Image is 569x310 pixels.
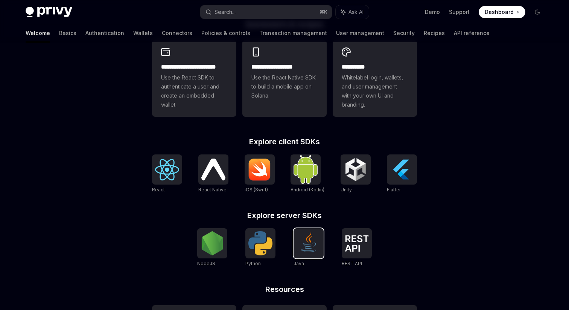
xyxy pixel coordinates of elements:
span: Android (Kotlin) [291,187,324,192]
span: Ask AI [348,8,364,16]
a: REST APIREST API [342,228,372,267]
img: Python [248,231,272,255]
button: Search...⌘K [200,5,332,19]
a: Android (Kotlin)Android (Kotlin) [291,154,324,194]
img: NodeJS [200,231,224,255]
span: ⌘ K [319,9,327,15]
a: Wallets [133,24,153,42]
a: Transaction management [259,24,327,42]
a: Basics [59,24,76,42]
a: Demo [425,8,440,16]
button: Ask AI [336,5,369,19]
span: Unity [341,187,352,192]
img: Flutter [390,157,414,182]
a: **** *****Whitelabel login, wallets, and user management with your own UI and branding. [333,40,417,117]
a: Dashboard [479,6,525,18]
a: Support [449,8,470,16]
h2: Resources [152,286,417,293]
span: Whitelabel login, wallets, and user management with your own UI and branding. [342,73,408,109]
span: NodeJS [197,261,215,266]
a: Policies & controls [201,24,250,42]
span: React Native [198,187,227,192]
span: Flutter [387,187,401,192]
img: Android (Kotlin) [294,155,318,183]
a: Authentication [85,24,124,42]
a: NodeJSNodeJS [197,228,227,267]
a: API reference [454,24,490,42]
a: iOS (Swift)iOS (Swift) [245,154,275,194]
a: FlutterFlutter [387,154,417,194]
span: Dashboard [485,8,514,16]
img: dark logo [26,7,72,17]
a: PythonPython [245,228,275,267]
span: iOS (Swift) [245,187,268,192]
a: Welcome [26,24,50,42]
h2: Explore server SDKs [152,212,417,219]
h2: Explore client SDKs [152,138,417,145]
a: Security [393,24,415,42]
a: ReactReact [152,154,182,194]
a: User management [336,24,384,42]
a: JavaJava [294,228,324,267]
span: Java [294,261,304,266]
a: Connectors [162,24,192,42]
a: UnityUnity [341,154,371,194]
a: Recipes [424,24,445,42]
button: Toggle dark mode [531,6,543,18]
img: React [155,159,179,180]
div: Search... [215,8,236,17]
a: React NativeReact Native [198,154,228,194]
span: Python [245,261,261,266]
span: Use the React SDK to authenticate a user and create an embedded wallet. [161,73,227,109]
span: React [152,187,165,192]
span: Use the React Native SDK to build a mobile app on Solana. [251,73,318,100]
a: **** **** **** ***Use the React Native SDK to build a mobile app on Solana. [242,40,327,117]
img: iOS (Swift) [248,158,272,181]
img: React Native [201,159,225,180]
img: Java [297,231,321,255]
img: REST API [345,235,369,252]
img: Unity [344,157,368,182]
span: REST API [342,261,362,266]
